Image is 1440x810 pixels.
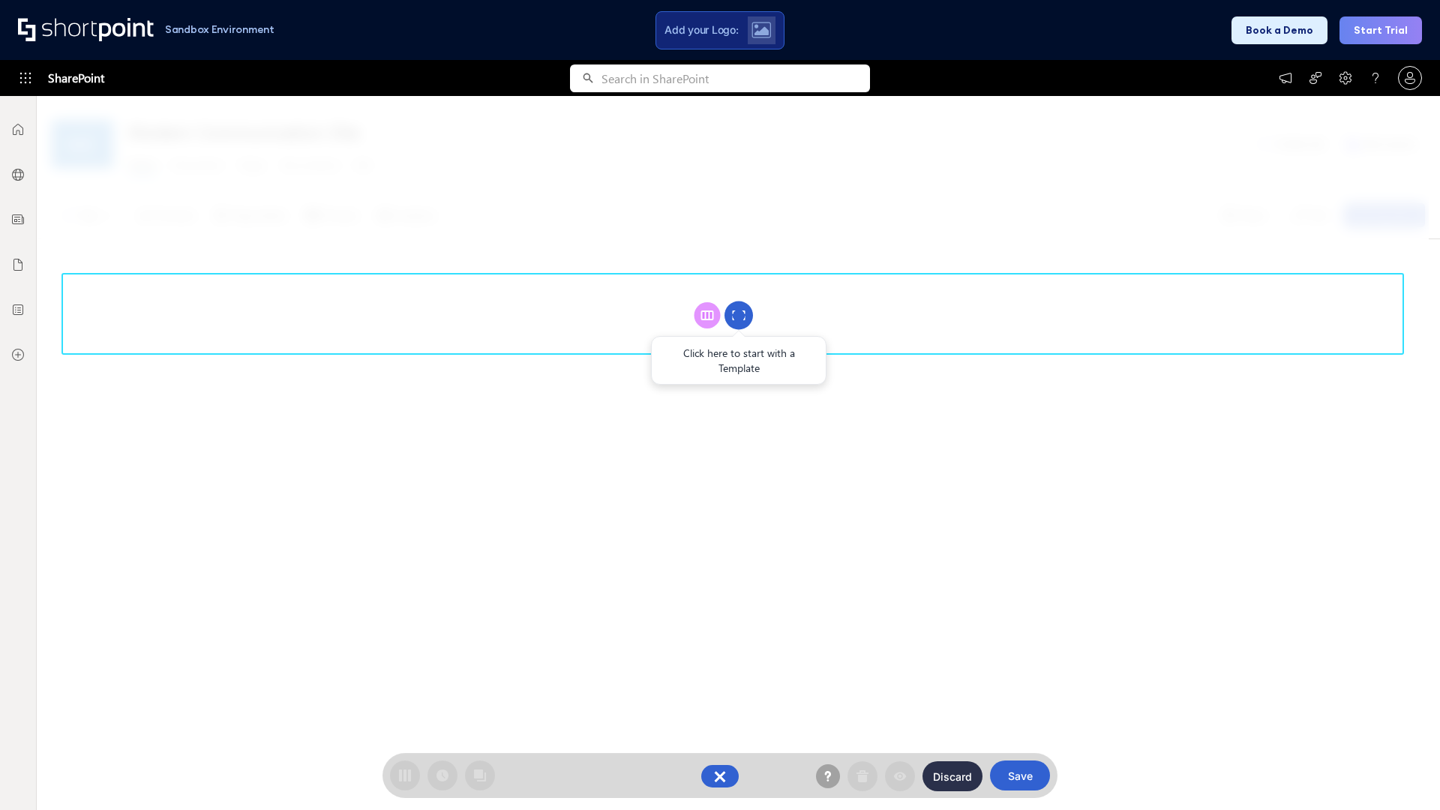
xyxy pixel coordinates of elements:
[165,25,274,34] h1: Sandbox Environment
[601,64,870,92] input: Search in SharePoint
[751,22,771,38] img: Upload logo
[48,60,104,96] span: SharePoint
[664,23,738,37] span: Add your Logo:
[1339,16,1422,44] button: Start Trial
[990,760,1050,790] button: Save
[1365,738,1440,810] iframe: Chat Widget
[1231,16,1327,44] button: Book a Demo
[922,761,982,791] button: Discard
